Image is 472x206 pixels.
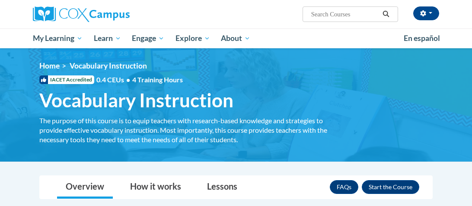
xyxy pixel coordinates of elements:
[57,176,113,199] a: Overview
[70,61,147,70] span: Vocabulary Instruction
[175,33,210,44] span: Explore
[362,180,419,194] button: Enroll
[404,34,440,43] span: En español
[221,33,250,44] span: About
[170,28,216,48] a: Explore
[398,29,446,47] a: En español
[26,28,446,48] div: Main menu
[39,75,94,84] span: IACET Accredited
[330,180,358,194] a: FAQs
[121,176,190,199] a: How it works
[380,9,392,19] button: Search
[126,28,170,48] a: Engage
[39,61,60,70] a: Home
[94,33,121,44] span: Learn
[88,28,127,48] a: Learn
[126,75,130,84] span: •
[27,28,88,48] a: My Learning
[216,28,256,48] a: About
[132,75,183,84] span: 4 Training Hours
[132,33,164,44] span: Engage
[39,89,233,112] span: Vocabulary Instruction
[96,75,183,84] span: 0.4 CEUs
[39,116,338,144] div: The purpose of this course is to equip teachers with research-based knowledge and strategies to p...
[198,176,246,199] a: Lessons
[33,6,130,22] img: Cox Campus
[413,6,439,20] button: Account Settings
[33,33,83,44] span: My Learning
[310,9,380,19] input: Search Courses
[33,6,159,22] a: Cox Campus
